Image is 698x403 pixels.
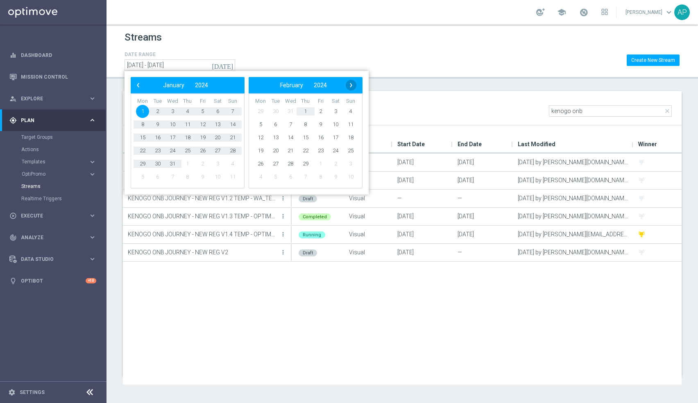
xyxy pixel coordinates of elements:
span: 10 [166,118,179,131]
span: 1 [314,157,327,170]
span: 19 [254,144,267,157]
div: +10 [86,278,96,283]
button: [DATE] [211,59,235,72]
span: 12 [196,118,209,131]
span: 25 [344,144,357,157]
span: 6 [269,118,282,131]
span: 14 [284,131,297,144]
button: February [275,80,308,91]
span: 24 [166,144,179,157]
div: Actions [21,143,106,156]
i: more_vert [280,231,286,238]
span: 26 [196,144,209,157]
span: OptiPromo [22,172,80,177]
i: keyboard_arrow_right [88,95,96,102]
span: 1 [181,157,194,170]
span: Plan [21,118,88,123]
span: 11 [226,170,239,183]
span: 1 [299,105,312,118]
span: 19 [196,131,209,144]
span: 30 [269,105,282,118]
th: weekday [165,98,180,105]
th: weekday [313,98,328,105]
span: 10 [329,118,342,131]
p: KENOGO ONB JOURNEY - NEW REG V1.2 TEMP - WA_TEST [128,192,278,204]
div: Templates [22,159,88,164]
div: Data Studio [9,256,88,263]
div: OptiPromo keyboard_arrow_right [21,171,97,177]
div: Data Studio keyboard_arrow_right [9,256,97,263]
th: weekday [268,98,283,105]
span: 23 [314,144,327,157]
span: 5 [254,118,267,131]
button: equalizer Dashboard [9,52,97,59]
i: keyboard_arrow_right [88,212,96,220]
div: Target Groups [21,131,106,143]
span: 2 [196,157,209,170]
span: 24 [329,144,342,157]
th: weekday [180,98,195,105]
div: Visual [344,208,392,225]
i: [DATE] [212,61,234,69]
div: OptiPromo [21,168,106,180]
span: 2024 [314,82,327,88]
button: › [346,80,356,91]
button: Mission Control [9,74,97,80]
span: 8 [136,118,149,131]
i: keyboard_arrow_right [88,255,96,263]
span: 17 [329,131,342,144]
div: [DATE] [392,244,453,261]
span: 9 [329,170,342,183]
div: Mission Control [9,66,96,88]
div: [DATE] [453,154,513,171]
i: equalizer [9,52,17,59]
a: Target Groups [21,134,85,140]
div: Explore [9,95,88,102]
span: 29 [299,157,312,170]
span: 4 [181,105,194,118]
div: [DATE] by [PERSON_NAME][DOMAIN_NAME][EMAIL_ADDRESS][PERSON_NAME][DOMAIN_NAME] [513,190,633,207]
span: ‹ [133,80,143,91]
i: keyboard_arrow_right [88,170,96,178]
button: person_search Explore keyboard_arrow_right [9,95,97,102]
div: Running [299,231,325,238]
div: Visual [344,244,392,261]
span: 13 [211,118,224,131]
div: [DATE] [453,172,513,189]
span: 21 [226,131,239,144]
i: person_search [9,95,17,102]
span: 10 [344,170,357,183]
span: keyboard_arrow_down [664,8,673,17]
th: weekday [150,98,165,105]
bs-datepicker-navigation-view: ​ ​ ​ [251,80,356,91]
span: Winner [638,136,657,152]
span: 10 [211,170,224,183]
span: 28 [226,144,239,157]
span: Analyze [21,235,88,240]
span: Data Studio [21,257,88,262]
span: 26 [254,157,267,170]
a: [PERSON_NAME]keyboard_arrow_down [625,6,674,18]
span: 4 [226,157,239,170]
div: [DATE] [392,154,453,171]
a: Realtime Triggers [21,195,85,202]
div: [DATE] [392,172,453,189]
span: January [163,82,184,88]
span: 12 [254,131,267,144]
button: track_changes Analyze keyboard_arrow_right [9,234,97,241]
div: — [453,190,513,207]
button: more_vert [279,244,287,260]
button: 2024 [308,80,332,91]
span: 22 [299,144,312,157]
span: 2 [151,105,164,118]
a: Dashboard [21,44,96,66]
span: 6 [284,170,297,183]
span: 8 [299,118,312,131]
span: 15 [136,131,149,144]
div: Dashboard [9,44,96,66]
span: End Date [458,136,482,152]
button: Templates keyboard_arrow_right [21,158,97,165]
th: weekday [253,98,268,105]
